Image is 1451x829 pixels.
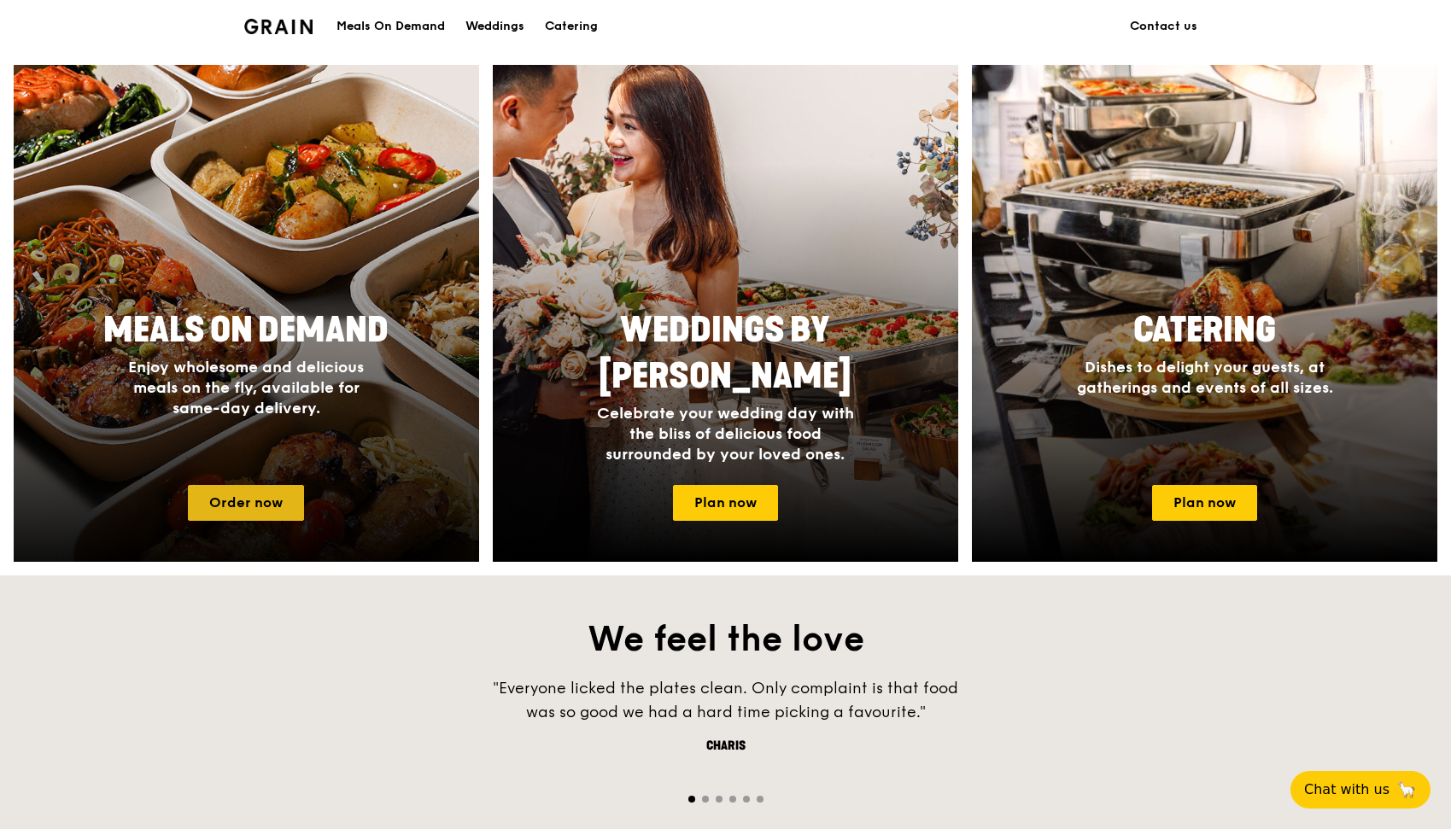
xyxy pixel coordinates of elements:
a: Contact us [1120,1,1208,52]
span: 🦙 [1396,779,1417,800]
span: Go to slide 2 [702,796,709,803]
span: Celebrate your wedding day with the bliss of delicious food surrounded by your loved ones. [597,404,854,464]
div: "Everyone licked the plates clean. Only complaint is that food was so good we had a hard time pic... [470,676,982,724]
a: CateringDishes to delight your guests, at gatherings and events of all sizes.Plan now [972,65,1437,562]
span: Go to slide 5 [743,796,750,803]
button: Chat with us🦙 [1290,771,1431,809]
div: Weddings [465,1,524,52]
a: Plan now [673,485,778,521]
img: catering-card.e1cfaf3e.jpg [972,65,1437,562]
span: Chat with us [1304,779,1390,800]
div: Charis [470,738,982,755]
a: Weddings by [PERSON_NAME]Celebrate your wedding day with the bliss of delicious food surrounded b... [493,65,958,562]
a: Order now [188,485,304,521]
span: Weddings by [PERSON_NAME] [599,310,851,397]
div: Meals On Demand [336,1,445,52]
a: Plan now [1152,485,1257,521]
a: Catering [535,1,608,52]
a: Meals On DemandEnjoy wholesome and delicious meals on the fly, available for same-day delivery.Or... [14,65,479,562]
span: Meals On Demand [103,310,389,351]
span: Go to slide 6 [757,796,764,803]
span: Enjoy wholesome and delicious meals on the fly, available for same-day delivery. [128,358,364,417]
img: Grain [244,19,313,34]
span: Catering [1133,310,1276,351]
span: Go to slide 3 [716,796,723,803]
img: weddings-card.4f3003b8.jpg [493,65,958,562]
span: Go to slide 4 [729,796,736,803]
span: Go to slide 1 [688,796,695,803]
div: Catering [545,1,598,52]
span: Dishes to delight your guests, at gatherings and events of all sizes. [1077,358,1333,397]
a: Weddings [455,1,535,52]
